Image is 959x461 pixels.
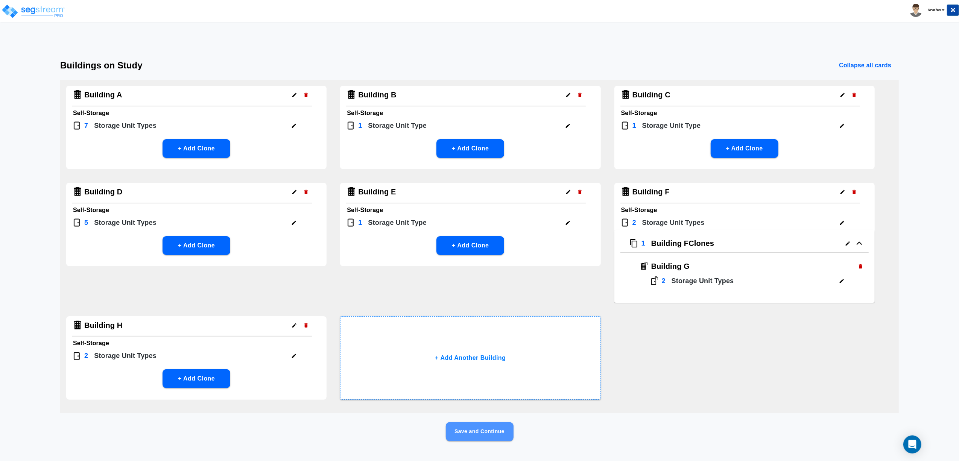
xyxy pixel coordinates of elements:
p: Storage Unit Type s [94,121,157,131]
button: + Add Clone [711,139,778,158]
p: 1 [641,238,645,249]
p: Storage Unit Type s [642,218,705,228]
img: logo_pro_r.png [1,4,65,19]
h6: Self-Storage [347,108,594,118]
h4: Building C [632,90,670,100]
button: Save and Continue [446,422,514,441]
p: Storage Unit Type [642,121,701,131]
p: Building F Clones [651,238,714,249]
p: 2 [632,218,636,228]
p: 5 [84,218,88,228]
img: Door Icon [72,121,81,130]
h4: Building E [358,187,396,197]
img: Door Icon [620,218,629,227]
img: Building Icon [72,187,83,197]
button: + Add Another Building [340,316,600,400]
p: Storage Unit Type [368,121,427,131]
h6: Self-Storage [73,108,320,118]
img: Building Icon [639,262,648,271]
img: avatar.png [909,4,923,17]
h6: Self-Storage [73,205,320,215]
p: Storage Unit Type [368,218,427,228]
img: Door Icon [72,352,81,361]
img: Building Icon [72,89,83,100]
img: Door Icon [620,121,629,130]
h4: Building F [632,187,670,197]
img: Building Icon [346,89,357,100]
img: Door Icon [346,121,355,130]
button: + Add Clone [163,236,230,255]
img: Building Icon [620,89,631,100]
h6: Self-Storage [621,108,868,118]
img: Door Icon [72,218,81,227]
p: Collapse all cards [839,61,891,70]
p: 1 [358,218,362,228]
h4: Building H [84,321,122,330]
h6: Self-Storage [73,338,320,349]
button: + Add Clone [436,139,504,158]
img: Door Icon [346,218,355,227]
img: Building Icon [346,187,357,197]
img: Clone Icon [629,239,638,248]
img: Door Icon [650,276,659,285]
h4: Building D [84,187,122,197]
div: Open Intercom Messenger [903,435,921,453]
button: + Add Clone [163,139,230,158]
button: + Add Clone [436,236,504,255]
p: Storage Unit Type s [672,276,836,286]
p: 7 [84,121,88,131]
b: Sneha [927,7,941,13]
p: 1 [632,121,636,131]
h4: Building B [358,90,396,100]
button: Clone Icon1Building FClones [614,230,875,261]
p: 2 [84,351,88,361]
h6: Self-Storage [621,205,868,215]
h4: 2 [662,277,666,285]
div: Clone Icon1Building FClones [614,261,875,303]
button: + Add Clone [163,369,230,388]
p: 1 [358,121,362,131]
p: Storage Unit Type s [94,351,157,361]
h6: Self-Storage [347,205,594,215]
p: Storage Unit Type s [94,218,157,228]
h4: Building G [651,262,855,271]
h3: Buildings on Study [60,60,143,71]
img: Building Icon [620,187,631,197]
img: Building Icon [72,320,83,331]
h4: Building A [84,90,122,100]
